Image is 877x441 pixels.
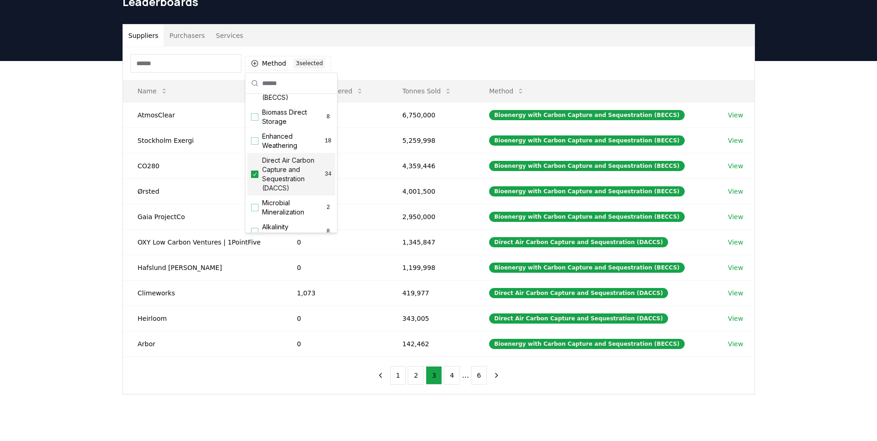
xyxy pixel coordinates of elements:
[282,229,387,255] td: 0
[387,280,474,306] td: 419,977
[325,137,331,145] span: 18
[390,366,406,385] button: 1
[728,136,743,145] a: View
[489,263,685,273] div: Bioenergy with Carbon Capture and Sequestration (BECCS)
[164,24,210,47] button: Purchasers
[123,229,282,255] td: OXY Low Carbon Ventures | 1PointFive
[489,186,685,196] div: Bioenergy with Carbon Capture and Sequestration (BECCS)
[489,135,685,146] div: Bioenergy with Carbon Capture and Sequestration (BECCS)
[489,212,685,222] div: Bioenergy with Carbon Capture and Sequestration (BECCS)
[489,313,668,324] div: Direct Air Carbon Capture and Sequestration (DACCS)
[123,306,282,331] td: Heirloom
[123,102,282,128] td: AtmosClear
[482,82,532,100] button: Method
[395,82,459,100] button: Tonnes Sold
[210,24,249,47] button: Services
[728,238,743,247] a: View
[387,204,474,229] td: 2,950,000
[387,178,474,204] td: 4,001,500
[387,102,474,128] td: 6,750,000
[728,339,743,349] a: View
[123,178,282,204] td: Ørsted
[408,366,424,385] button: 2
[123,255,282,280] td: Hafslund [PERSON_NAME]
[728,314,743,323] a: View
[444,366,460,385] button: 4
[282,306,387,331] td: 0
[728,288,743,298] a: View
[728,263,743,272] a: View
[123,280,282,306] td: Climeworks
[462,370,469,381] li: ...
[325,113,331,121] span: 8
[728,187,743,196] a: View
[489,288,668,298] div: Direct Air Carbon Capture and Sequestration (DACCS)
[262,156,325,193] span: Direct Air Carbon Capture and Sequestration (DACCS)
[262,132,325,150] span: Enhanced Weathering
[728,110,743,120] a: View
[489,110,685,120] div: Bioenergy with Carbon Capture and Sequestration (BECCS)
[387,229,474,255] td: 1,345,847
[282,280,387,306] td: 1,073
[387,128,474,153] td: 5,259,998
[325,204,331,211] span: 2
[387,306,474,331] td: 343,005
[282,331,387,356] td: 0
[282,255,387,280] td: 0
[387,153,474,178] td: 4,359,446
[728,212,743,221] a: View
[728,161,743,171] a: View
[130,82,175,100] button: Name
[489,161,685,171] div: Bioenergy with Carbon Capture and Sequestration (BECCS)
[489,339,685,349] div: Bioenergy with Carbon Capture and Sequestration (BECCS)
[123,24,164,47] button: Suppliers
[262,222,325,241] span: Alkalinity Enhancement
[123,153,282,178] td: CO280
[245,56,331,71] button: Method3selected
[426,366,442,385] button: 3
[294,58,325,68] div: 3 selected
[262,108,325,126] span: Biomass Direct Storage
[123,128,282,153] td: Stockholm Exergi
[387,331,474,356] td: 142,462
[489,237,668,247] div: Direct Air Carbon Capture and Sequestration (DACCS)
[489,366,504,385] button: next page
[373,366,388,385] button: previous page
[123,204,282,229] td: Gaia ProjectCo
[325,228,331,235] span: 8
[123,331,282,356] td: Arbor
[471,366,487,385] button: 6
[387,255,474,280] td: 1,199,998
[325,171,331,178] span: 34
[262,198,325,217] span: Microbial Mineralization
